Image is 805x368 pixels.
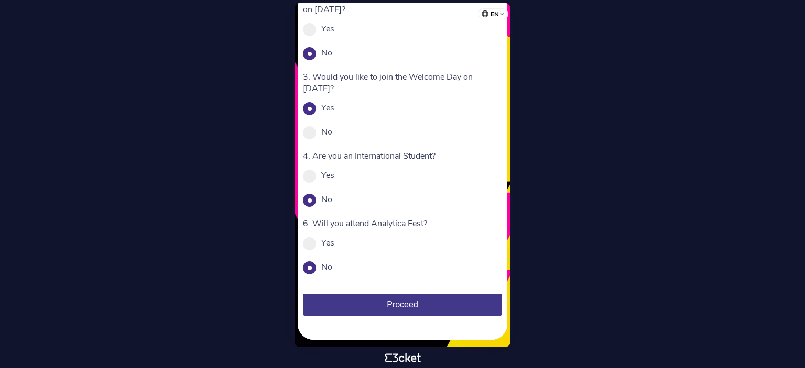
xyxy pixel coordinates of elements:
p: 6. Will you attend Analytica Fest? [303,218,502,229]
label: Yes [321,23,334,35]
p: 3. Would you like to join the Welcome Day on [DATE]? [303,71,502,94]
button: Proceed [303,294,502,316]
label: No [321,194,332,205]
span: Proceed [387,300,418,309]
label: Yes [321,237,334,249]
label: No [321,47,332,59]
label: Yes [321,170,334,181]
label: No [321,126,332,138]
p: 4. Are you an International Student? [303,150,502,162]
label: Yes [321,102,334,114]
label: No [321,261,332,273]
